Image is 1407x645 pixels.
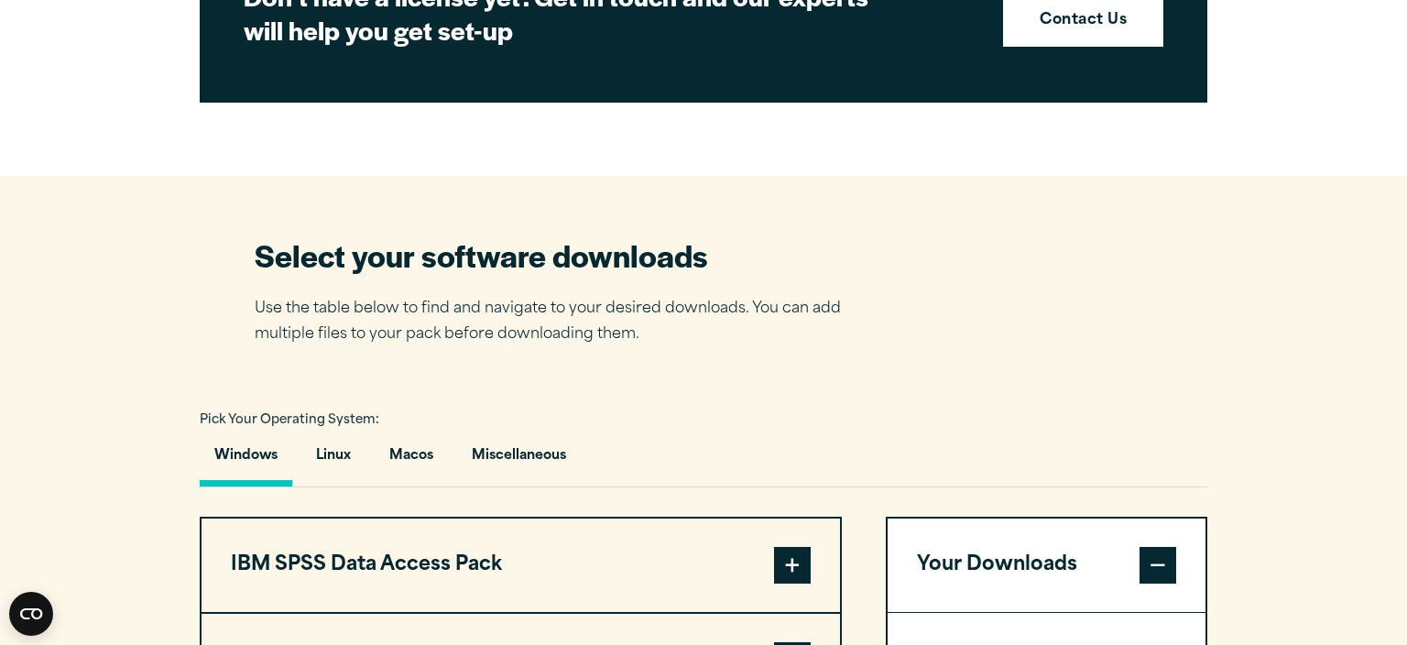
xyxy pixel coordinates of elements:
[888,519,1205,612] button: Your Downloads
[202,519,840,612] button: IBM SPSS Data Access Pack
[255,235,868,276] h2: Select your software downloads
[301,434,365,486] button: Linux
[200,414,379,426] span: Pick Your Operating System:
[200,434,292,486] button: Windows
[1040,9,1127,33] strong: Contact Us
[375,434,448,486] button: Macos
[457,434,581,486] button: Miscellaneous
[9,592,53,636] button: Open CMP widget
[255,296,868,349] p: Use the table below to find and navigate to your desired downloads. You can add multiple files to...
